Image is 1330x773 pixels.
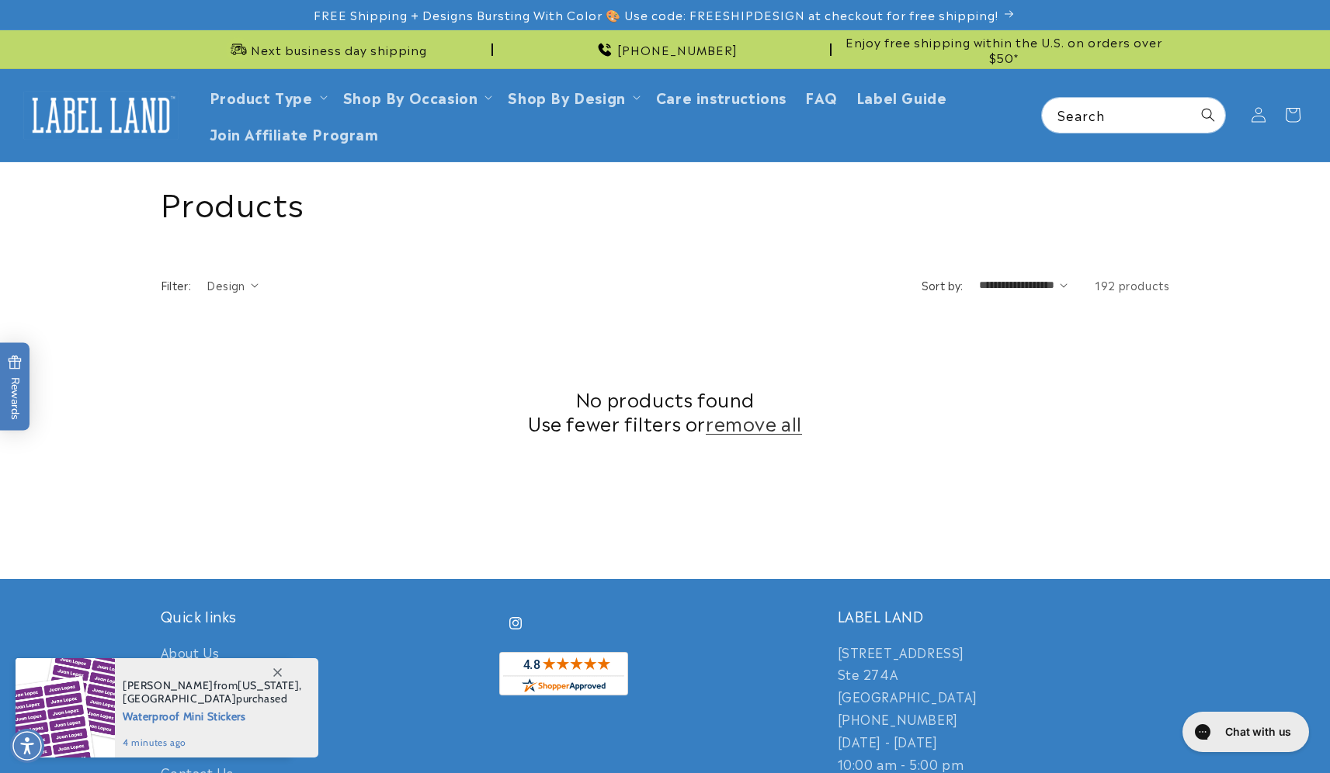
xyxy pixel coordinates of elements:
[838,30,1170,68] div: Announcement
[617,42,738,57] span: [PHONE_NUMBER]
[251,42,427,57] span: Next business day shipping
[18,85,185,145] a: Label Land
[1175,706,1314,757] iframe: Gorgias live chat messenger
[123,692,236,705] span: [GEOGRAPHIC_DATA]
[207,277,245,293] span: Design
[161,277,192,293] h2: Filter:
[1095,277,1169,293] span: 192 products
[343,88,478,106] span: Shop By Occasion
[161,641,220,667] a: About Us
[647,78,796,115] a: Care instructions
[838,607,1170,625] h2: LABEL LAND
[334,78,499,115] summary: Shop By Occasion
[805,88,838,106] span: FAQ
[123,678,214,692] span: [PERSON_NAME]
[23,91,179,139] img: Label Land
[314,7,998,23] span: FREE Shipping + Designs Bursting With Color 🎨 Use code: FREESHIPDESIGN at checkout for free shipp...
[210,124,379,142] span: Join Affiliate Program
[161,182,1170,222] h1: Products
[922,277,964,293] label: Sort by:
[161,30,493,68] div: Announcement
[796,78,847,115] a: FAQ
[856,88,947,106] span: Label Guide
[238,678,299,692] span: [US_STATE]
[706,411,802,435] a: remove all
[200,78,334,115] summary: Product Type
[10,729,44,763] div: Accessibility Menu
[207,277,259,293] summary: Design (0 selected)
[123,705,302,725] span: Waterproof Mini Stickers
[656,88,787,106] span: Care instructions
[123,679,302,705] span: from , purchased
[123,736,302,750] span: 4 minutes ago
[210,86,313,107] a: Product Type
[508,86,625,107] a: Shop By Design
[200,115,388,151] a: Join Affiliate Program
[8,355,23,420] span: Rewards
[161,607,493,625] h2: Quick links
[161,386,1170,435] h2: No products found Use fewer filters or
[499,30,832,68] div: Announcement
[838,34,1170,64] span: Enjoy free shipping within the U.S. on orders over $50*
[498,78,646,115] summary: Shop By Design
[847,78,957,115] a: Label Guide
[1191,98,1225,132] button: Search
